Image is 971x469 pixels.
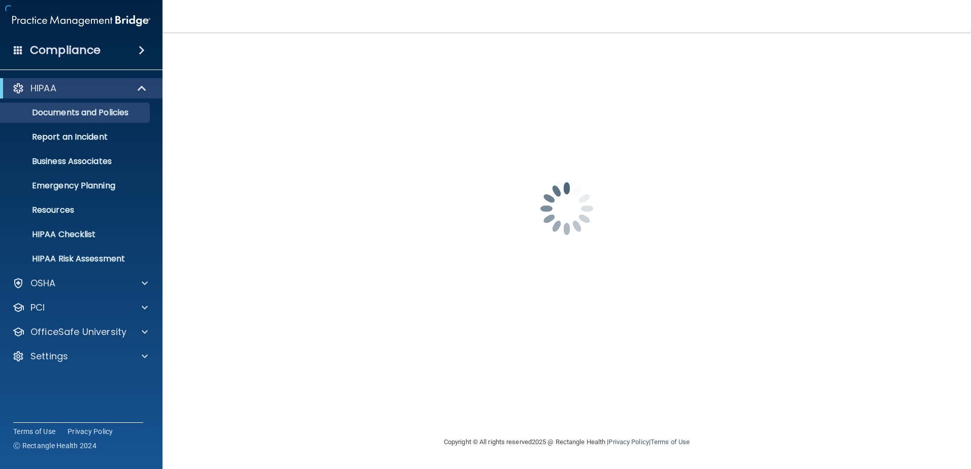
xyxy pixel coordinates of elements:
[7,254,145,264] p: HIPAA Risk Assessment
[68,426,113,437] a: Privacy Policy
[30,82,56,94] p: HIPAA
[7,229,145,240] p: HIPAA Checklist
[13,426,55,437] a: Terms of Use
[12,82,147,94] a: HIPAA
[13,441,96,451] span: Ⓒ Rectangle Health 2024
[7,205,145,215] p: Resources
[12,301,148,314] a: PCI
[651,438,690,446] a: Terms of Use
[7,108,145,118] p: Documents and Policies
[12,350,148,362] a: Settings
[7,156,145,166] p: Business Associates
[12,326,148,338] a: OfficeSafe University
[30,350,68,362] p: Settings
[12,277,148,289] a: OSHA
[30,43,101,57] h4: Compliance
[30,277,56,289] p: OSHA
[7,132,145,142] p: Report an Incident
[30,301,45,314] p: PCI
[516,158,618,259] img: spinner.e123f6fc.gif
[30,326,126,338] p: OfficeSafe University
[12,11,150,31] img: PMB logo
[608,438,649,446] a: Privacy Policy
[381,426,752,458] div: Copyright © All rights reserved 2025 @ Rectangle Health | |
[7,181,145,191] p: Emergency Planning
